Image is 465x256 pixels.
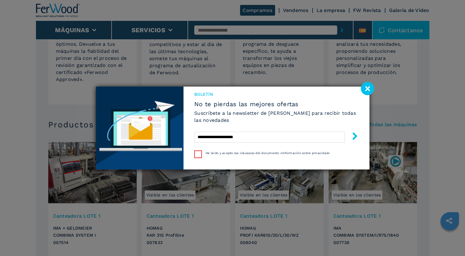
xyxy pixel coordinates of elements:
[194,110,358,124] h6: Suscríbete a la newsletter de [PERSON_NAME] para recibir todas las novedades
[96,87,184,169] img: Newsletter image
[206,151,330,155] span: He leído y acepto las cláusulas del documento «Información sobre privacidad»
[345,130,359,144] button: submit-button
[194,100,358,108] span: No te pierdas las mejores ofertas
[194,91,358,97] span: Boletín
